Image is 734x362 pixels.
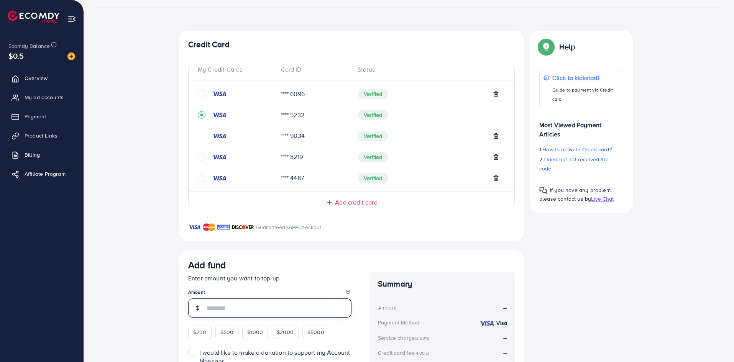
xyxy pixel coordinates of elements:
p: Click to kickstart! [552,73,618,82]
span: Verified [358,110,388,120]
iframe: Chat [701,328,728,356]
span: Verified [358,89,388,99]
strong: -- [503,333,507,342]
div: Credit card fee [378,349,432,357]
svg: record circle [198,111,205,119]
div: My Credit Cards [198,65,275,74]
span: Add credit card [335,198,377,207]
p: Guide to payment via Credit card [552,85,618,104]
svg: circle [198,174,205,182]
span: $200 [193,328,207,336]
svg: circle [198,90,205,98]
img: credit [479,320,494,326]
svg: circle [198,132,205,140]
span: SAFE [286,223,299,231]
p: Help [559,42,575,51]
small: (3.00%) [415,335,429,341]
span: $5000 [307,328,324,336]
p: Guaranteed Checkout [256,223,322,232]
span: Verified [358,131,388,141]
span: Verified [358,152,388,162]
small: (4.00%) [414,350,429,356]
img: brand [188,223,201,232]
h4: Credit Card [188,40,515,49]
a: Overview [6,70,78,86]
span: $2000 [277,328,294,336]
a: My ad accounts [6,90,78,105]
strong: Visa [496,319,507,327]
div: Card ID [275,65,352,74]
p: 1. [539,145,622,154]
span: Billing [25,151,40,159]
p: 2. [539,155,622,173]
img: brand [203,223,215,232]
span: Product Links [25,132,57,139]
span: My ad accounts [25,93,64,101]
h3: Add fund [188,259,226,270]
img: Popup guide [539,187,547,194]
img: image [67,52,75,60]
img: credit [212,175,227,181]
strong: -- [503,303,507,312]
p: Most Viewed Payment Articles [539,114,622,139]
span: $0.5 [8,50,24,61]
div: Payment Method [378,319,419,326]
img: credit [212,112,227,118]
span: Affiliate Program [25,170,66,178]
div: Status [351,65,505,74]
img: credit [212,91,227,97]
img: credit [212,154,227,160]
span: How to activate Credit card? [542,146,611,153]
img: menu [67,15,76,23]
span: If you have any problem, please contact us by [539,186,612,203]
img: brand [232,223,254,232]
a: Payment [6,109,78,124]
span: I tried but not received the code. [539,156,609,172]
p: Enter amount you want to top-up [188,274,351,283]
img: credit [212,133,227,139]
span: Verified [358,173,388,183]
a: Affiliate Program [6,166,78,182]
legend: Amount [188,289,351,298]
svg: circle [198,153,205,161]
span: $1000 [247,328,263,336]
img: logo [8,11,59,23]
span: Ecomdy Balance [8,42,50,50]
a: Billing [6,147,78,162]
span: Payment [25,113,46,120]
img: brand [217,223,230,232]
span: Overview [25,74,48,82]
div: Service charge [378,334,432,342]
strong: -- [503,348,507,357]
span: Live Chat [591,195,614,203]
h4: Summary [378,279,507,289]
a: Product Links [6,128,78,143]
span: $500 [220,328,234,336]
div: Amount [378,304,397,311]
img: Popup guide [539,40,553,54]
